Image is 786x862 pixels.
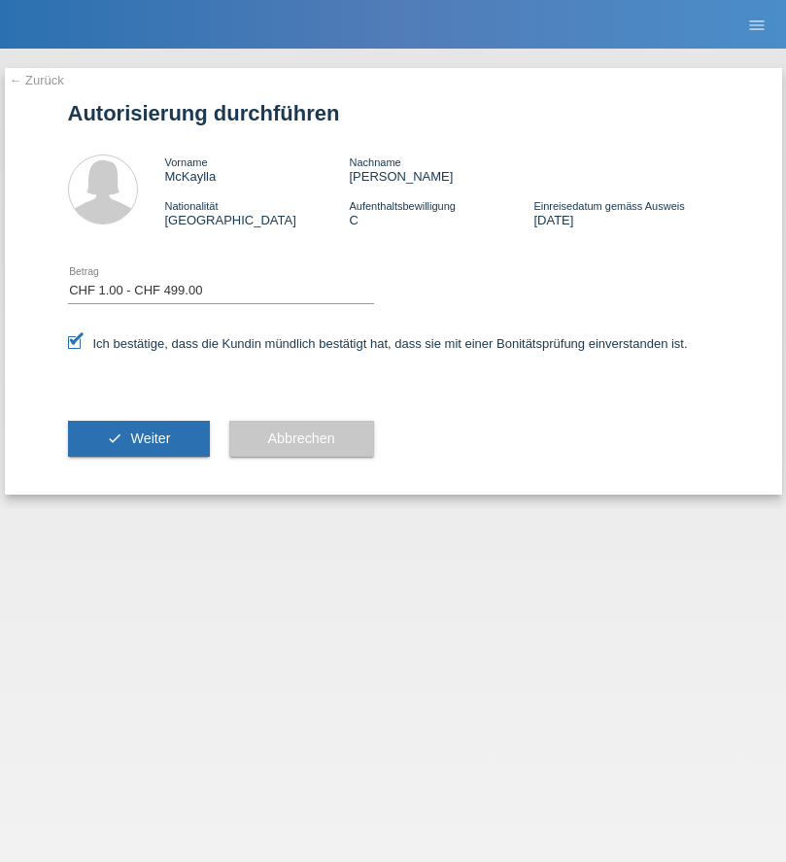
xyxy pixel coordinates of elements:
div: [PERSON_NAME] [349,155,533,184]
i: check [107,431,122,446]
h1: Autorisierung durchführen [68,101,719,125]
a: ← Zurück [10,73,64,87]
span: Nationalität [165,200,219,212]
div: [DATE] [533,198,718,227]
span: Weiter [130,431,170,446]
a: menu [737,18,776,30]
span: Einreisedatum gemäss Ausweis [533,200,684,212]
button: Abbrechen [229,421,374,458]
button: check Weiter [68,421,210,458]
div: C [349,198,533,227]
span: Nachname [349,156,400,168]
div: McKaylla [165,155,350,184]
span: Abbrechen [268,431,335,446]
i: menu [747,16,767,35]
label: Ich bestätige, dass die Kundin mündlich bestätigt hat, dass sie mit einer Bonitätsprüfung einvers... [68,336,688,351]
span: Vorname [165,156,208,168]
span: Aufenthaltsbewilligung [349,200,455,212]
div: [GEOGRAPHIC_DATA] [165,198,350,227]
